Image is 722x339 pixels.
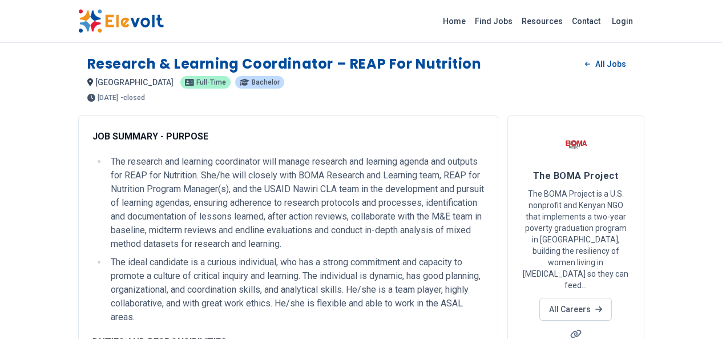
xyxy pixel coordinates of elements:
a: Find Jobs [470,12,517,30]
strong: JOB SUMMARY - PURPOSE [92,131,208,142]
span: Full-time [196,79,226,86]
a: All Careers [539,298,612,321]
a: All Jobs [576,55,635,73]
a: Login [605,10,640,33]
li: The research and learning coordinator will manage research and learning agenda and outputs for RE... [107,155,484,251]
a: Resources [517,12,567,30]
img: Elevolt [78,9,164,33]
li: The ideal candidate is a curious individual, who has a strong commitment and capacity to promote ... [107,256,484,324]
span: [DATE] [98,94,118,101]
a: Contact [567,12,605,30]
img: The BOMA Project [562,130,590,158]
a: Home [438,12,470,30]
p: - closed [120,94,145,101]
h1: Research & Learning Coordinator – REAP for Nutrition [87,55,482,73]
span: The BOMA Project [533,170,618,181]
p: The BOMA Project is a U.S. nonprofit and Kenyan NGO that implements a two-year poverty graduation... [522,188,630,291]
span: Bachelor [252,79,280,86]
span: [GEOGRAPHIC_DATA] [95,78,174,87]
